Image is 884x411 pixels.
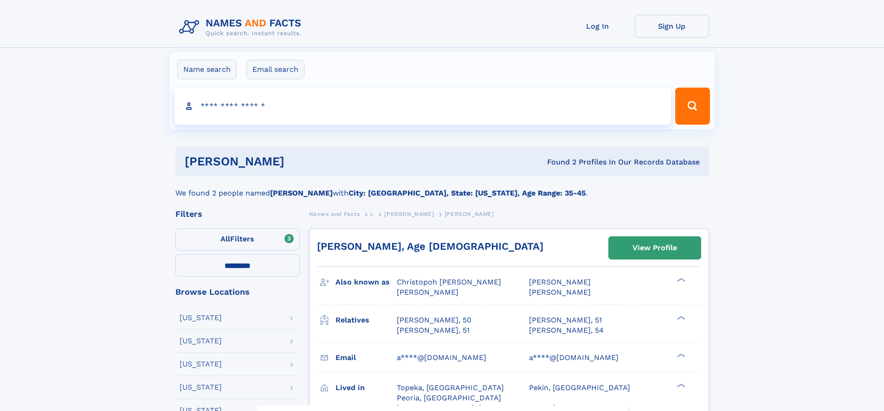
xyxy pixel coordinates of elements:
[220,234,230,243] span: All
[175,177,709,199] div: We found 2 people named with .
[609,237,701,259] a: View Profile
[561,15,635,38] a: Log In
[180,314,222,322] div: [US_STATE]
[397,288,458,297] span: [PERSON_NAME]
[675,277,686,283] div: ❯
[309,208,360,220] a: Names and Facts
[397,393,501,402] span: Peoria, [GEOGRAPHIC_DATA]
[180,384,222,391] div: [US_STATE]
[336,274,397,290] h3: Also known as
[416,157,700,167] div: Found 2 Profiles In Our Records Database
[529,383,630,392] span: Pekin, [GEOGRAPHIC_DATA]
[397,383,504,392] span: Topeka, [GEOGRAPHIC_DATA]
[529,278,591,286] span: [PERSON_NAME]
[336,350,397,366] h3: Email
[529,288,591,297] span: [PERSON_NAME]
[336,312,397,328] h3: Relatives
[370,208,374,220] a: L
[185,156,416,167] h1: [PERSON_NAME]
[180,360,222,368] div: [US_STATE]
[175,15,309,40] img: Logo Names and Facts
[384,211,434,217] span: [PERSON_NAME]
[675,352,686,358] div: ❯
[675,315,686,321] div: ❯
[397,325,470,335] a: [PERSON_NAME], 51
[175,210,300,218] div: Filters
[348,189,586,197] b: City: [GEOGRAPHIC_DATA], State: [US_STATE], Age Range: 35-45
[445,211,494,217] span: [PERSON_NAME]
[397,278,501,286] span: Christopoh [PERSON_NAME]
[175,288,300,296] div: Browse Locations
[397,315,471,325] a: [PERSON_NAME], 50
[632,237,677,259] div: View Profile
[675,88,710,125] button: Search Button
[246,60,304,79] label: Email search
[317,240,543,252] a: [PERSON_NAME], Age [DEMOGRAPHIC_DATA]
[384,208,434,220] a: [PERSON_NAME]
[635,15,709,38] a: Sign Up
[270,189,333,197] b: [PERSON_NAME]
[529,315,602,325] a: [PERSON_NAME], 51
[336,380,397,396] h3: Lived in
[370,211,374,217] span: L
[177,60,237,79] label: Name search
[529,325,604,335] a: [PERSON_NAME], 54
[180,337,222,345] div: [US_STATE]
[174,88,671,125] input: search input
[675,382,686,388] div: ❯
[175,228,300,251] label: Filters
